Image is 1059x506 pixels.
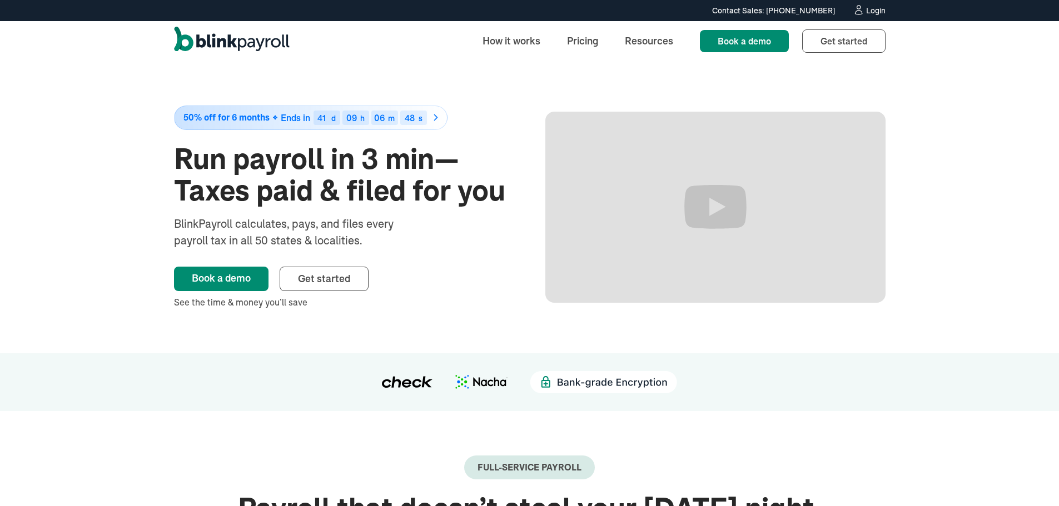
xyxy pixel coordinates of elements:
div: See the time & money you’ll save [174,295,514,309]
div: s [419,114,422,122]
span: Get started [298,272,350,285]
div: Login [866,7,886,14]
span: Book a demo [718,36,771,47]
a: Get started [802,29,886,53]
span: 50% off for 6 months [183,113,270,122]
div: Full-Service payroll [478,462,581,473]
a: home [174,27,290,56]
div: BlinkPayroll calculates, pays, and files every payroll tax in all 50 states & localities. [174,216,423,249]
a: 50% off for 6 monthsEnds in41d09h06m48s [174,106,514,130]
div: d [331,114,336,122]
a: Login [853,4,886,17]
span: Get started [821,36,867,47]
iframe: Run Payroll in 3 min with BlinkPayroll [545,112,886,303]
a: How it works [474,29,549,53]
span: 09 [346,112,357,123]
div: h [360,114,365,122]
a: Pricing [558,29,607,53]
div: Contact Sales: [PHONE_NUMBER] [712,5,835,17]
a: Book a demo [700,30,789,52]
h1: Run payroll in 3 min—Taxes paid & filed for you [174,143,514,207]
a: Resources [616,29,682,53]
a: Get started [280,267,369,291]
span: 41 [317,112,326,123]
div: m [388,114,395,122]
span: Ends in [281,112,310,123]
span: 48 [405,112,415,123]
a: Book a demo [174,267,269,291]
span: 06 [374,112,385,123]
